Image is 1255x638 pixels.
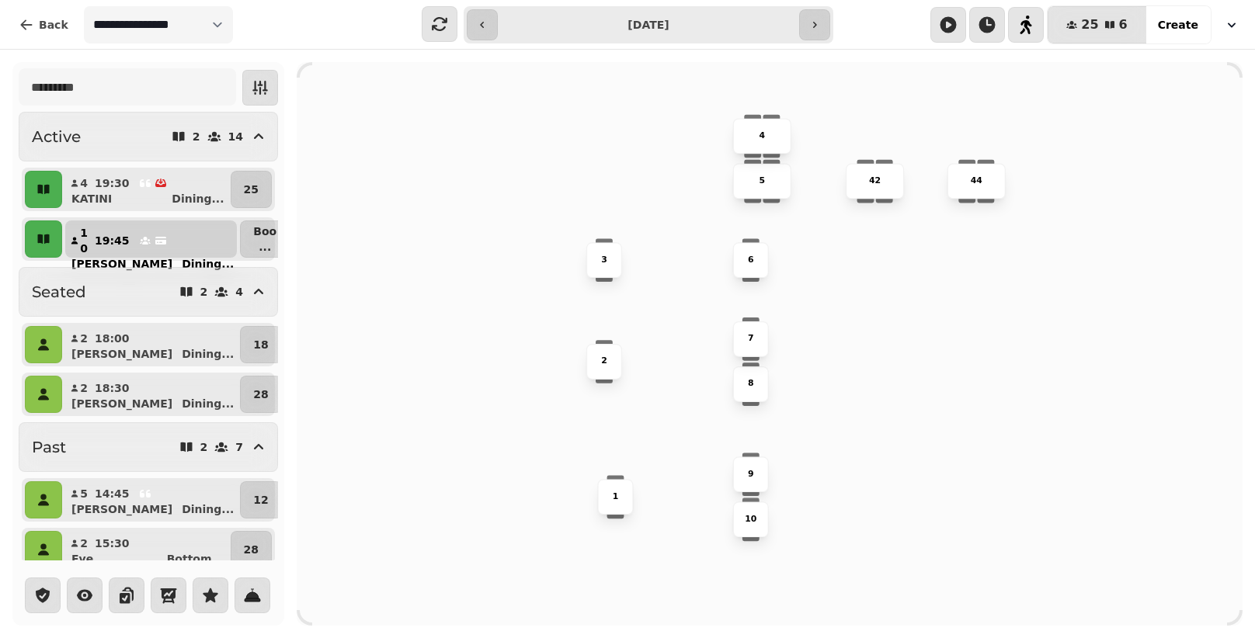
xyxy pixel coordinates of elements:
[65,171,228,208] button: 419:30KATINIDining...
[71,501,172,517] p: [PERSON_NAME]
[182,346,234,362] p: Dining ...
[182,501,234,517] p: Dining ...
[172,191,224,206] p: Dining ...
[971,175,982,187] p: 44
[748,333,754,345] p: 7
[748,468,754,480] p: 9
[71,256,172,272] p: [PERSON_NAME]
[1145,6,1211,43] button: Create
[65,531,228,568] button: 215:30EveBottom...
[182,396,234,411] p: Dining ...
[244,182,259,197] p: 25
[32,436,66,458] h2: Past
[253,492,268,508] p: 12
[253,337,268,352] p: 18
[19,267,278,317] button: Seated24
[71,396,172,411] p: [PERSON_NAME]
[1158,19,1198,30] span: Create
[760,130,766,142] p: 4
[79,536,89,551] p: 2
[193,131,200,142] p: 2
[613,491,619,503] p: 1
[79,380,89,396] p: 2
[32,281,86,303] h2: Seated
[200,442,208,452] p: 2
[253,239,276,255] p: ...
[6,6,81,43] button: Back
[240,326,281,363] button: 18
[19,112,278,161] button: Active214
[1081,19,1098,31] span: 25
[745,513,756,525] p: 10
[95,486,130,501] p: 14:45
[240,376,281,413] button: 28
[19,422,278,472] button: Past27
[200,286,208,297] p: 2
[253,387,268,402] p: 28
[65,481,237,518] button: 514:45[PERSON_NAME]Dining...
[231,531,272,568] button: 28
[760,175,766,187] p: 5
[601,355,607,368] p: 2
[95,175,130,191] p: 19:30
[71,346,172,362] p: [PERSON_NAME]
[228,131,243,142] p: 14
[1048,6,1145,43] button: 256
[240,220,290,258] button: Boo...
[95,331,130,346] p: 18:00
[240,481,281,518] button: 12
[1119,19,1128,31] span: 6
[748,378,754,390] p: 8
[235,286,243,297] p: 4
[95,536,130,551] p: 15:30
[39,19,68,30] span: Back
[32,126,81,147] h2: Active
[79,175,89,191] p: 4
[95,380,130,396] p: 18:30
[71,191,112,206] p: KATINI
[65,376,237,413] button: 218:30[PERSON_NAME]Dining...
[79,225,89,256] p: 10
[182,256,234,272] p: Dining ...
[748,254,754,266] p: 6
[231,171,272,208] button: 25
[79,486,89,501] p: 5
[244,542,259,557] p: 28
[601,254,607,266] p: 3
[65,326,237,363] button: 218:00[PERSON_NAME]Dining...
[235,442,243,452] p: 7
[95,233,130,248] p: 19:45
[65,220,237,258] button: 1019:45[PERSON_NAME]Dining...
[869,175,881,187] p: 42
[79,331,89,346] p: 2
[167,551,224,567] p: Bottom ...
[71,551,93,567] p: Eve
[253,224,276,239] p: Boo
